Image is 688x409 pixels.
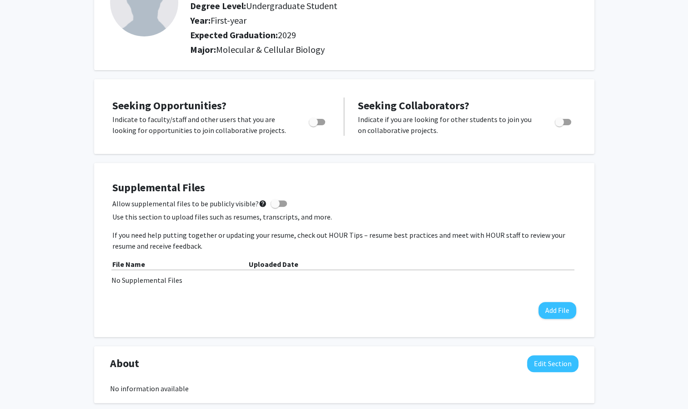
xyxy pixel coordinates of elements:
[112,114,291,136] p: Indicate to faculty/staff and other users that you are looking for opportunities to join collabor...
[190,15,527,26] h2: Year:
[190,30,527,41] h2: Expected Graduation:
[216,44,325,55] span: Molecular & Cellular Biology
[112,181,576,194] h4: Supplemental Files
[111,275,577,286] div: No Supplemental Files
[249,260,298,269] b: Uploaded Date
[538,302,576,319] button: Add File
[7,368,39,402] iframe: Chat
[527,355,578,372] button: Edit About
[259,198,267,209] mat-icon: help
[112,198,267,209] span: Allow supplemental files to be publicly visible?
[190,44,578,55] h2: Major:
[551,114,576,128] div: Toggle
[112,260,145,269] b: File Name
[112,211,576,222] p: Use this section to upload files such as resumes, transcripts, and more.
[358,114,537,136] p: Indicate if you are looking for other students to join you on collaborative projects.
[211,15,246,26] span: First-year
[278,29,296,41] span: 2029
[110,383,578,394] div: No information available
[190,0,527,11] h2: Degree Level:
[358,98,469,112] span: Seeking Collaborators?
[110,355,139,372] span: About
[112,98,226,112] span: Seeking Opportunities?
[305,114,330,128] div: Toggle
[112,230,576,251] p: If you need help putting together or updating your resume, check out HOUR Tips – resume best prac...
